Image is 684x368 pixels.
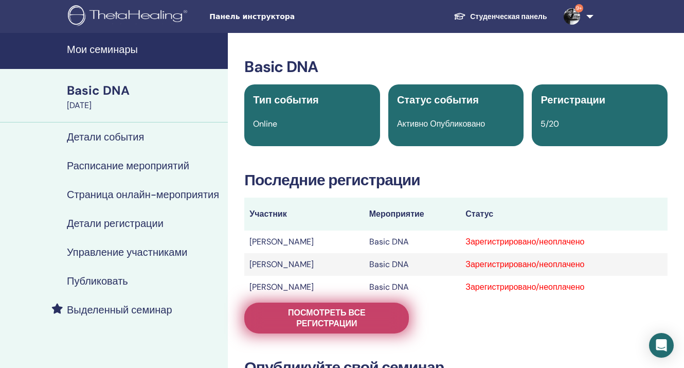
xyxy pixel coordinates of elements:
span: Регистрации [541,93,605,107]
img: default.jpg [564,8,580,25]
td: [PERSON_NAME] [244,276,364,299]
h4: Мои семинары [67,43,222,56]
div: Зарегистрировано/неоплачено [465,281,662,293]
span: Панель инструктора [209,11,364,22]
h4: Управление участниками [67,246,187,258]
td: Basic DNA [364,253,460,276]
a: Студенческая панель [445,7,555,26]
h4: Детали регистрации [67,217,164,230]
a: Basic DNA[DATE] [61,82,228,112]
div: Зарегистрировано/неоплачено [465,258,662,271]
td: Basic DNA [364,231,460,253]
img: logo.png [68,5,191,28]
span: Статус события [397,93,479,107]
div: Зарегистрировано/неоплачено [465,236,662,248]
span: 9+ [575,4,583,12]
img: graduation-cap-white.svg [454,12,466,21]
span: Тип события [253,93,318,107]
span: Активно Опубликовано [397,118,485,129]
h4: Страница онлайн-мероприятия [67,188,219,201]
h4: Детали события [67,131,144,143]
td: [PERSON_NAME] [244,253,364,276]
div: Open Intercom Messenger [649,333,674,358]
td: [PERSON_NAME] [244,231,364,253]
h3: Basic DNA [244,58,668,76]
td: Basic DNA [364,276,460,299]
span: 5/20 [541,118,559,129]
th: Мероприятие [364,198,460,231]
div: [DATE] [67,99,222,112]
h4: Выделенный семинар [67,304,172,316]
h4: Расписание мероприятий [67,160,189,172]
th: Статус [460,198,668,231]
h3: Последние регистрации [244,171,668,189]
h4: Публиковать [67,275,128,287]
span: Online [253,118,277,129]
div: Basic DNA [67,82,222,99]
span: Посмотреть все регистрации [257,307,396,329]
a: Посмотреть все регистрации [244,303,409,334]
th: Участник [244,198,364,231]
